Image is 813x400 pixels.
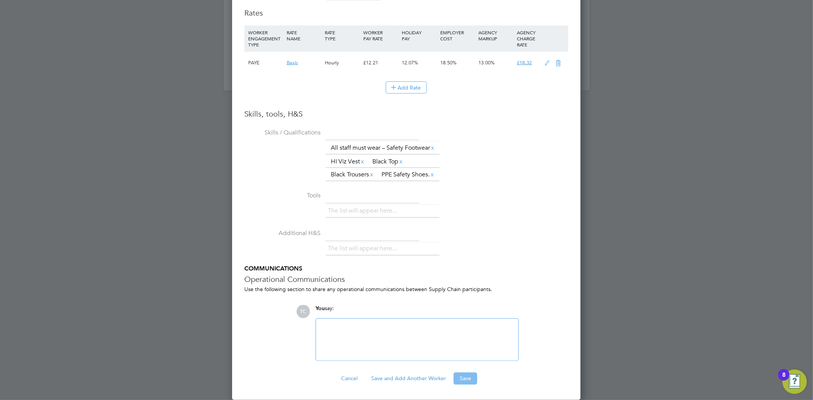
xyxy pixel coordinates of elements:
[479,59,495,66] span: 13.00%
[398,157,404,166] a: x
[244,192,321,200] label: Tools
[378,170,438,180] li: PPE Safety Shoes.
[328,170,377,180] li: Black Trousers
[386,82,427,94] button: Add Rate
[246,52,285,74] div: PAYE
[400,26,438,45] div: HOLIDAY PAY
[477,26,515,45] div: AGENCY MARKUP
[244,275,568,285] h3: Operational Communications
[244,129,321,137] label: Skills / Qualifications
[246,26,285,51] div: WORKER ENGAGEMENT TYPE
[369,170,374,180] a: x
[782,375,786,385] div: 8
[328,244,400,254] li: The list will appear here...
[335,373,364,385] button: Cancel
[297,305,310,318] span: TC
[365,373,452,385] button: Save and Add Another Worker
[515,26,540,51] div: AGENCY CHARGE RATE
[517,59,532,66] span: £18.32
[316,306,325,312] span: You
[328,157,368,167] li: HI Viz Vest
[316,305,519,318] div: say:
[454,373,477,385] button: Save
[369,157,407,167] li: Black Top
[438,26,477,45] div: EMPLOYER COST
[328,206,400,216] li: The list will appear here...
[244,286,568,293] div: Use the following section to share any operational communications between Supply Chain participants.
[440,59,457,66] span: 18.50%
[361,26,400,45] div: WORKER PAY RATE
[361,52,400,74] div: £12.21
[430,170,435,180] a: x
[244,109,568,119] h3: Skills, tools, H&S
[783,370,807,394] button: Open Resource Center, 8 new notifications
[287,59,298,66] span: Basic
[285,26,323,45] div: RATE NAME
[328,143,438,153] li: All staff must wear – Safety Footwear
[244,230,321,238] label: Additional H&S
[430,143,435,153] a: x
[360,157,365,166] a: x
[244,265,568,273] h5: COMMUNICATIONS
[244,8,568,18] h3: Rates
[323,52,361,74] div: Hourly
[402,59,418,66] span: 12.07%
[323,26,361,45] div: RATE TYPE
